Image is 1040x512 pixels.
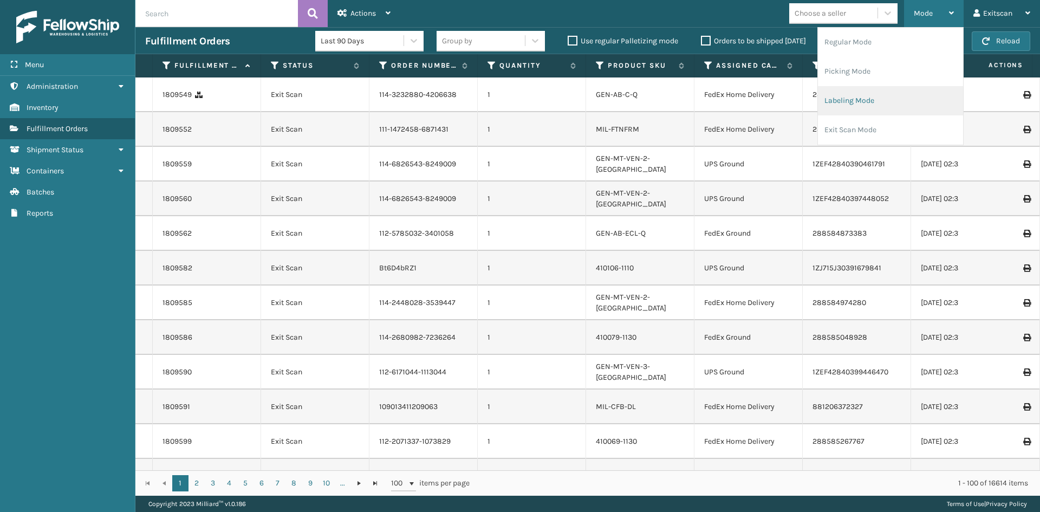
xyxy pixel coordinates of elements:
[694,251,803,286] td: UPS Ground
[369,390,478,424] td: 109013411209063
[596,333,636,342] a: 410079-1130
[162,193,192,204] a: 1809560
[162,124,192,135] a: 1809552
[261,286,369,320] td: Exit Scan
[1023,126,1030,133] i: Print Label
[162,159,192,170] a: 1809559
[318,475,335,491] a: 10
[694,216,803,251] td: FedEx Ground
[369,251,478,286] td: Bt6D4bRZ1
[391,61,457,70] label: Order Number
[478,182,586,216] td: 1
[795,8,846,19] div: Choose a seller
[261,77,369,112] td: Exit Scan
[148,496,246,512] p: Copyright 2023 Milliard™ v 1.0.186
[812,229,867,238] a: 288584873383
[302,475,318,491] a: 9
[596,362,666,382] a: GEN-MT-VEN-3-[GEOGRAPHIC_DATA]
[162,89,192,100] a: 1809549
[694,77,803,112] td: FedEx Home Delivery
[596,229,646,238] a: GEN-AB-ECL-Q
[162,401,190,412] a: 1809591
[596,263,634,273] a: 410106-1110
[947,496,1027,512] div: |
[947,500,984,508] a: Terms of Use
[162,263,192,274] a: 1809582
[253,475,270,491] a: 6
[1023,403,1030,411] i: Print Label
[261,216,369,251] td: Exit Scan
[162,436,192,447] a: 1809599
[694,182,803,216] td: UPS Ground
[27,145,83,154] span: Shipment Status
[812,437,864,446] a: 288585267767
[914,9,933,18] span: Mode
[27,209,53,218] span: Reports
[261,112,369,147] td: Exit Scan
[369,320,478,355] td: 114-2680982-7236264
[812,298,866,307] a: 288584974280
[694,390,803,424] td: FedEx Home Delivery
[911,355,1019,390] td: [DATE] 02:32:16 pm
[261,424,369,459] td: Exit Scan
[369,147,478,182] td: 114-6826543-8249009
[1023,160,1030,168] i: Print Label
[499,61,565,70] label: Quantity
[1023,195,1030,203] i: Print Label
[391,475,470,491] span: items per page
[694,459,803,494] td: FedEx Home Delivery
[478,459,586,494] td: 1
[701,36,806,46] label: Orders to be shipped [DATE]
[478,390,586,424] td: 1
[162,367,192,378] a: 1809590
[478,216,586,251] td: 1
[485,478,1028,489] div: 1 - 100 of 16614 items
[350,9,376,18] span: Actions
[478,77,586,112] td: 1
[568,36,678,46] label: Use regular Palletizing mode
[716,61,782,70] label: Assigned Carrier Service
[261,320,369,355] td: Exit Scan
[596,90,638,99] a: GEN-AB-C-Q
[261,251,369,286] td: Exit Scan
[442,35,472,47] div: Group by
[172,475,188,491] a: 1
[162,228,192,239] a: 1809562
[972,31,1030,51] button: Reload
[812,125,867,134] a: 288584859780
[355,479,363,488] span: Go to the next page
[812,263,881,273] a: 1ZJ715J30391679841
[261,147,369,182] td: Exit Scan
[25,60,44,69] span: Menu
[351,475,367,491] a: Go to the next page
[478,251,586,286] td: 1
[911,147,1019,182] td: [DATE] 02:32:16 pm
[237,475,253,491] a: 5
[270,475,286,491] a: 7
[911,459,1019,494] td: [DATE] 02:31:58 pm
[1023,264,1030,272] i: Print Label
[205,475,221,491] a: 3
[27,103,58,112] span: Inventory
[911,424,1019,459] td: [DATE] 02:31:58 pm
[818,115,963,145] li: Exit Scan Mode
[694,424,803,459] td: FedEx Home Delivery
[596,189,666,209] a: GEN-MT-VEN-2-[GEOGRAPHIC_DATA]
[335,475,351,491] a: ...
[369,286,478,320] td: 114-2448028-3539447
[221,475,237,491] a: 4
[369,182,478,216] td: 114-6826543-8249009
[911,286,1019,320] td: [DATE] 02:31:58 pm
[812,90,864,99] a: 288584871667
[321,35,405,47] div: Last 90 Days
[369,424,478,459] td: 112-2071337-1073829
[27,82,78,91] span: Administration
[478,112,586,147] td: 1
[145,35,230,48] h3: Fulfillment Orders
[694,320,803,355] td: FedEx Ground
[818,86,963,115] li: Labeling Mode
[1023,230,1030,237] i: Print Label
[16,11,119,43] img: logo
[1023,91,1030,99] i: Print Label
[27,187,54,197] span: Batches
